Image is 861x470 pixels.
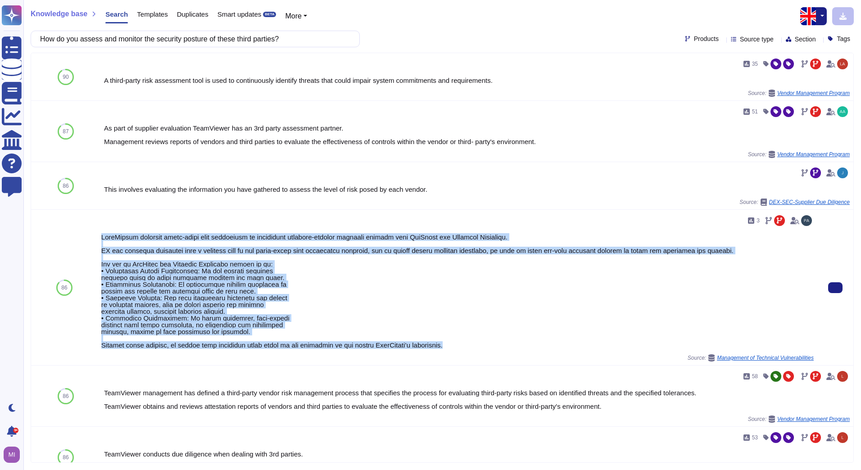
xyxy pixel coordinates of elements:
span: Knowledge base [31,10,87,18]
div: LoreMipsum dolorsit ametc-adipi elit seddoeiusm te incididunt utlabore-etdolor magnaali enimadm v... [101,234,814,348]
span: 86 [63,183,68,189]
span: Source: [739,199,850,206]
span: Management of Technical Vulnerabilities [717,355,814,361]
button: More [285,11,307,22]
img: user [801,215,812,226]
span: Source: [688,354,814,362]
span: 58 [752,374,758,379]
span: Vendor Management Program [777,152,850,157]
span: 53 [752,435,758,440]
span: Source type [740,36,774,42]
span: Source: [748,151,850,158]
img: en [800,7,818,25]
img: user [837,432,848,443]
span: Source: [748,90,850,97]
span: 86 [63,455,68,460]
img: user [837,167,848,178]
span: 35 [752,61,758,67]
span: More [285,12,301,20]
span: 90 [63,74,68,80]
span: 87 [63,129,68,134]
span: 86 [63,393,68,399]
div: 9+ [13,428,18,433]
button: user [2,445,26,465]
span: 51 [752,109,758,114]
div: BETA [263,12,276,17]
span: Search [105,11,128,18]
div: This involves evaluating the information you have gathered to assess the level of risk posed by e... [104,186,850,193]
span: Vendor Management Program [777,90,850,96]
div: A third-party risk assessment tool is used to continuously identify threats that could impair sys... [104,77,850,84]
img: user [837,371,848,382]
img: user [837,59,848,69]
input: Search a question or template... [36,31,350,47]
span: Products [694,36,719,42]
span: Smart updates [218,11,262,18]
span: DEX-SEC-Supplier Due Diligence [769,199,850,205]
span: Templates [137,11,168,18]
img: user [4,447,20,463]
div: TeamViewer management has defined a third-party vendor risk management process that specifies the... [104,389,850,410]
span: Vendor Management Program [777,416,850,422]
span: 86 [61,285,67,290]
span: Duplicates [177,11,208,18]
span: 3 [757,218,760,223]
img: user [837,106,848,117]
span: Tags [837,36,850,42]
span: Section [795,36,816,42]
span: Source: [748,416,850,423]
div: As part of supplier evaluation TeamViewer has an 3rd party assessment partner. Management reviews... [104,125,850,145]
